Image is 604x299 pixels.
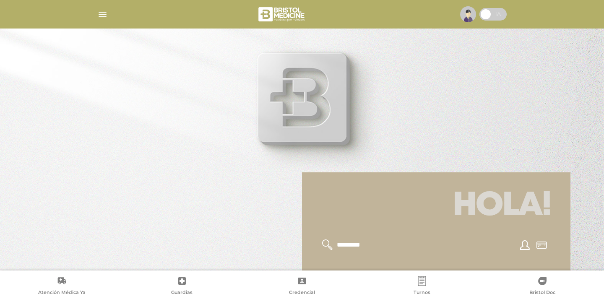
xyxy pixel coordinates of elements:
span: Atención Médica Ya [38,289,86,297]
h1: Hola! [312,182,560,229]
a: Atención Médica Ya [2,276,122,297]
span: Guardias [171,289,193,297]
a: Credencial [242,276,362,297]
span: Bristol Doc [529,289,555,297]
span: Turnos [414,289,430,297]
span: Credencial [289,289,315,297]
img: bristol-medicine-blanco.png [257,4,307,24]
a: Turnos [362,276,482,297]
a: Bristol Doc [482,276,602,297]
img: profile-placeholder.svg [460,6,476,22]
a: Guardias [122,276,242,297]
img: Cober_menu-lines-white.svg [97,9,108,20]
